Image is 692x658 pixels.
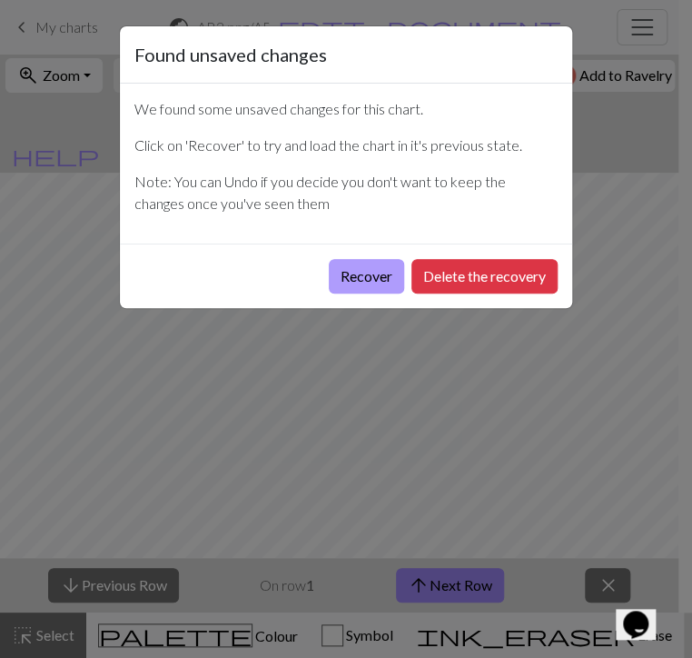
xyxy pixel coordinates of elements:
[616,585,674,640] iframe: chat widget
[134,171,558,214] p: Note: You can Undo if you decide you don't want to keep the changes once you've seen them
[411,259,558,294] button: Delete the recovery
[329,259,404,294] button: Recover
[134,41,327,68] h5: Found unsaved changes
[134,98,558,120] p: We found some unsaved changes for this chart.
[134,135,558,156] p: Click on 'Recover' to try and load the chart in it's previous state.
